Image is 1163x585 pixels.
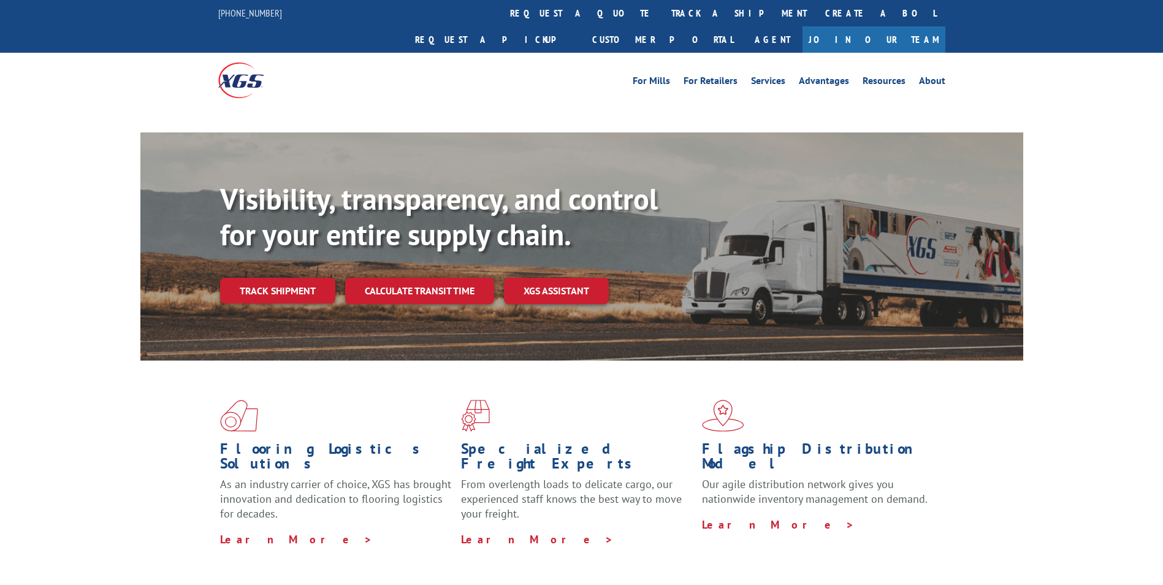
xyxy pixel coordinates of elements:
a: Request a pickup [406,26,583,53]
b: Visibility, transparency, and control for your entire supply chain. [220,180,658,253]
img: xgs-icon-flagship-distribution-model-red [702,400,744,432]
a: For Retailers [684,76,738,90]
img: xgs-icon-focused-on-flooring-red [461,400,490,432]
a: Advantages [799,76,849,90]
a: Learn More > [220,532,373,546]
h1: Flooring Logistics Solutions [220,442,452,477]
a: Track shipment [220,278,335,304]
a: Join Our Team [803,26,945,53]
a: XGS ASSISTANT [504,278,609,304]
a: Resources [863,76,906,90]
a: Agent [742,26,803,53]
span: Our agile distribution network gives you nationwide inventory management on demand. [702,477,928,506]
span: As an industry carrier of choice, XGS has brought innovation and dedication to flooring logistics... [220,477,451,521]
a: For Mills [633,76,670,90]
h1: Specialized Freight Experts [461,442,693,477]
a: Learn More > [461,532,614,546]
a: Learn More > [702,518,855,532]
a: About [919,76,945,90]
a: [PHONE_NUMBER] [218,7,282,19]
p: From overlength loads to delicate cargo, our experienced staff knows the best way to move your fr... [461,477,693,532]
a: Calculate transit time [345,278,494,304]
a: Customer Portal [583,26,742,53]
img: xgs-icon-total-supply-chain-intelligence-red [220,400,258,432]
a: Services [751,76,785,90]
h1: Flagship Distribution Model [702,442,934,477]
